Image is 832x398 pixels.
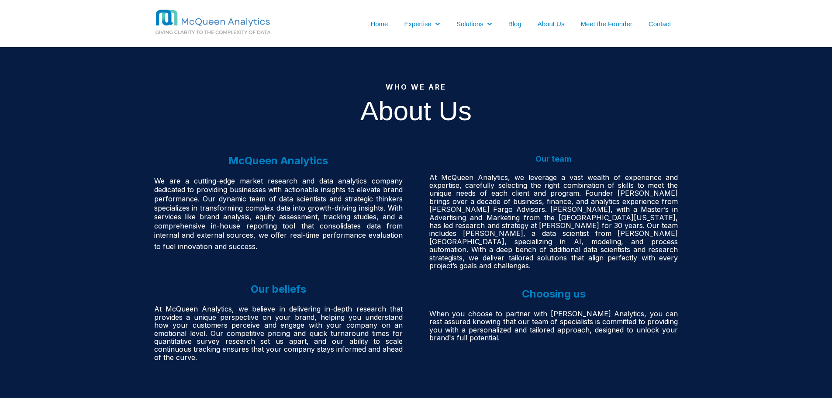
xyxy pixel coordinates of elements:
span: We are a cutting-edge market research and data analytics company dedicated to providing businesse... [154,177,403,251]
span: McQueen Analytics [228,154,328,167]
a: About Us [538,19,565,28]
strong: Who We Are [386,83,446,91]
a: Blog [508,19,521,28]
span: Our beliefs [251,283,306,295]
span: Our team [535,154,572,163]
a: Expertise [404,19,432,28]
a: Contact [649,19,671,28]
nav: Desktop navigation [329,19,678,28]
span: At McQueen Analytics, we leverage a vast wealth of experience and expertise, carefully selecting ... [429,173,678,270]
a: Home [370,19,388,28]
span: Choosing us [522,287,586,300]
span: When you choose to partner with [PERSON_NAME] Analytics, you can rest assured knowing that our te... [429,309,678,342]
img: MCQ BG 1 [154,9,307,36]
span: About Us [360,96,472,126]
span: At McQueen Analytics, we believe in delivering in-depth research that provides a unique perspecti... [154,305,403,361]
a: Solutions [456,19,483,28]
a: Meet the Founder [580,19,632,28]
